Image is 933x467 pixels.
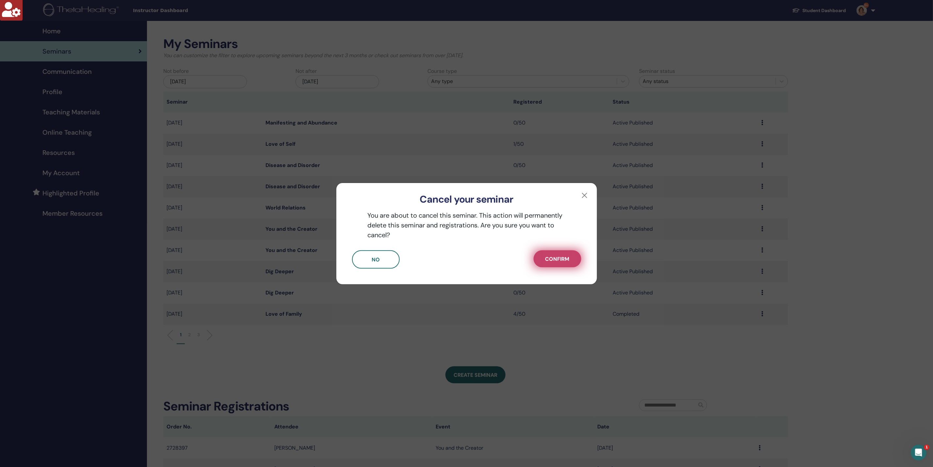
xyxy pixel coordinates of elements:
span: 1 [924,445,929,450]
h3: Cancel your seminar [347,193,587,205]
span: No [372,256,380,263]
span: Confirm [545,256,570,262]
button: No [352,250,400,269]
button: Confirm [534,250,581,267]
iframe: Intercom live chat [911,445,926,460]
p: You are about to cancel this seminar. This action will permanently delete this seminar and regist... [352,210,581,240]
